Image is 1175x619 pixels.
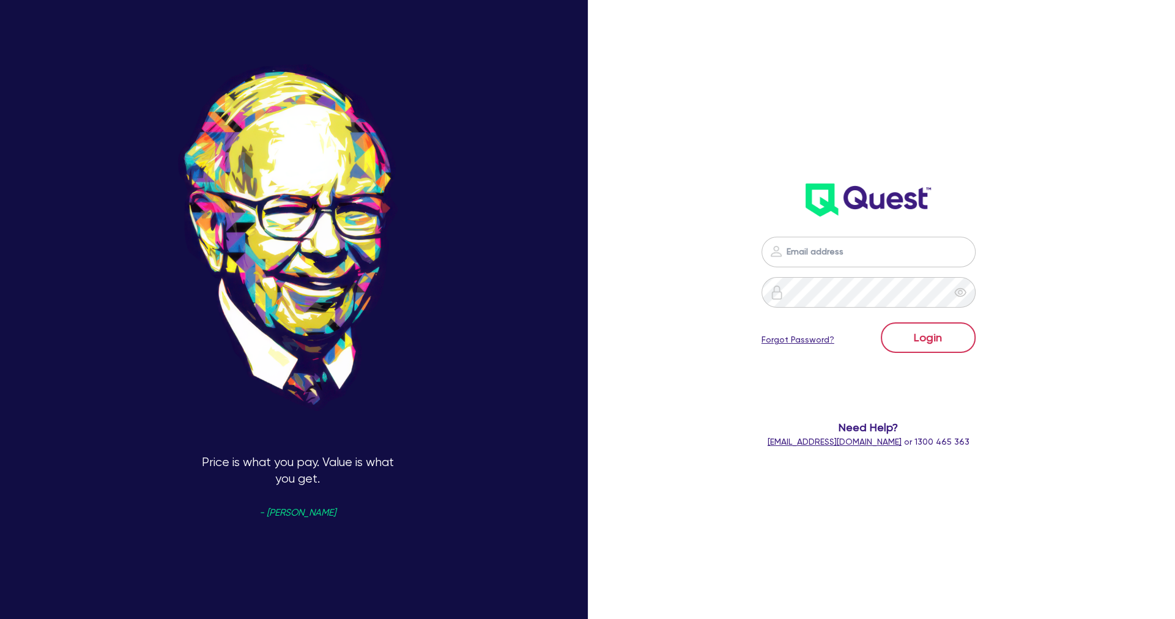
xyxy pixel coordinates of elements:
[881,322,976,353] button: Login
[762,333,834,346] a: Forgot Password?
[954,286,966,298] span: eye
[806,183,931,217] img: wH2k97JdezQIQAAAABJRU5ErkJggg==
[769,285,784,300] img: icon-password
[762,237,976,267] input: Email address
[259,508,336,517] span: - [PERSON_NAME]
[769,244,784,259] img: icon-password
[768,437,902,447] a: [EMAIL_ADDRESS][DOMAIN_NAME]
[768,437,969,447] span: or 1300 465 363
[711,419,1026,436] span: Need Help?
